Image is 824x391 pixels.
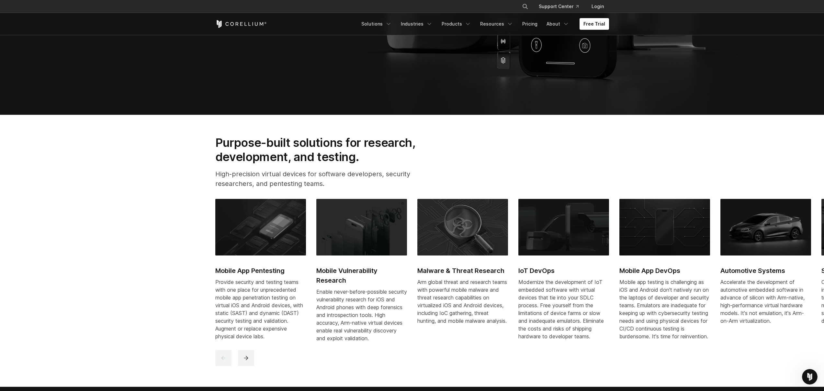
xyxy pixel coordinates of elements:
[720,278,811,325] p: Accelerate the development of automotive embedded software in advance of silicon with Arm-native,...
[518,266,609,276] h2: IoT DevOps
[215,350,231,366] button: previous
[357,18,396,30] a: Solutions
[357,18,609,30] div: Navigation Menu
[534,1,584,12] a: Support Center
[720,199,811,255] img: Automotive Systems
[417,199,508,255] img: Malware & Threat Research
[619,266,710,276] h2: Mobile App DevOps
[518,278,609,340] div: Modernize the development of IoT embedded software with virtual devices that tie into your SDLC p...
[518,18,541,30] a: Pricing
[619,278,710,340] div: Mobile app testing is challenging as iOS and Android don't natively run on the laptops of develop...
[316,199,407,350] a: Mobile Vulnerability Research Mobile Vulnerability Research Enable never-before-possible security...
[215,136,436,164] h2: Purpose-built solutions for research, development, and testing.
[238,350,254,366] button: next
[316,288,407,342] div: Enable never-before-possible security vulnerability research for iOS and Android phones with deep...
[586,1,609,12] a: Login
[417,278,508,325] div: Arm global threat and research teams with powerful mobile malware and threat research capabilitie...
[316,266,407,285] h2: Mobile Vulnerability Research
[215,199,306,348] a: Mobile App Pentesting Mobile App Pentesting Provide security and testing teams with one place for...
[543,18,573,30] a: About
[619,199,710,255] img: Mobile App DevOps
[476,18,517,30] a: Resources
[316,199,407,255] img: Mobile Vulnerability Research
[802,369,818,385] iframe: Intercom live chat
[720,266,811,276] h2: Automotive Systems
[397,18,436,30] a: Industries
[215,20,267,28] a: Corellium Home
[518,199,609,348] a: IoT DevOps IoT DevOps Modernize the development of IoT embedded software with virtual devices tha...
[580,18,609,30] a: Free Trial
[518,199,609,255] img: IoT DevOps
[215,266,306,276] h2: Mobile App Pentesting
[215,169,436,189] p: High-precision virtual devices for software developers, security researchers, and pentesting teams.
[514,1,609,12] div: Navigation Menu
[438,18,475,30] a: Products
[215,199,306,255] img: Mobile App Pentesting
[519,1,531,12] button: Search
[215,278,306,340] div: Provide security and testing teams with one place for unprecedented mobile app penetration testin...
[417,266,508,276] h2: Malware & Threat Research
[417,199,508,332] a: Malware & Threat Research Malware & Threat Research Arm global threat and research teams with pow...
